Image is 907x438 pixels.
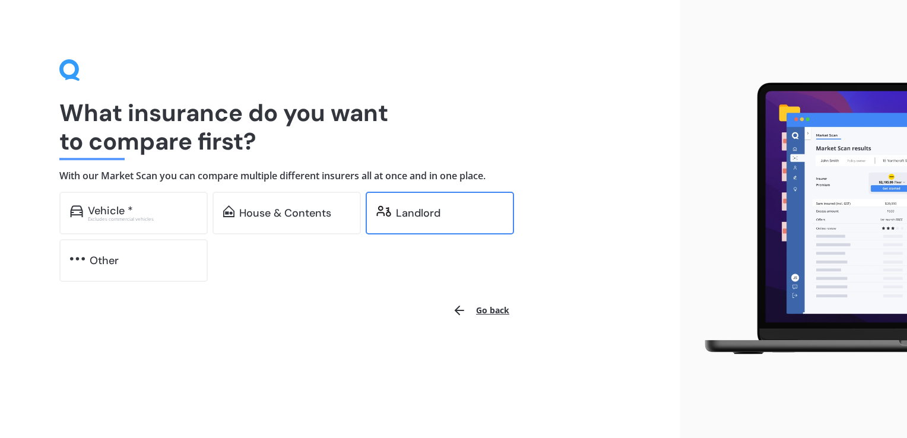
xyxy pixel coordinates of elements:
[690,77,907,361] img: laptop.webp
[223,205,234,217] img: home-and-contents.b802091223b8502ef2dd.svg
[70,205,83,217] img: car.f15378c7a67c060ca3f3.svg
[70,253,85,265] img: other.81dba5aafe580aa69f38.svg
[59,99,621,155] h1: What insurance do you want to compare first?
[239,207,331,219] div: House & Contents
[445,296,516,325] button: Go back
[90,255,119,266] div: Other
[396,207,440,219] div: Landlord
[376,205,391,217] img: landlord.470ea2398dcb263567d0.svg
[59,170,621,182] h4: With our Market Scan you can compare multiple different insurers all at once and in one place.
[88,205,133,217] div: Vehicle *
[88,217,197,221] div: Excludes commercial vehicles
